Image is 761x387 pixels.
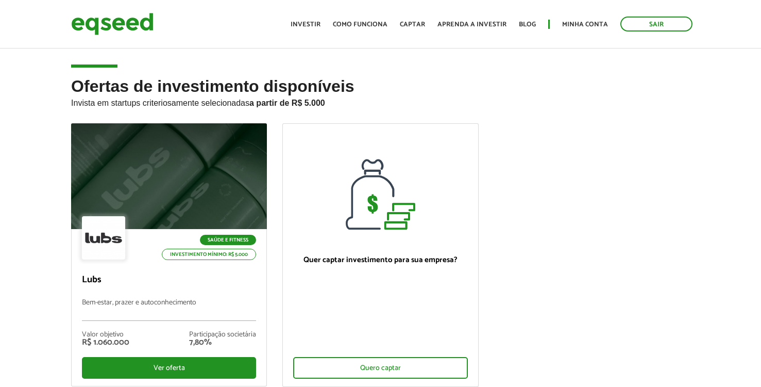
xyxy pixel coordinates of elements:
[519,21,536,28] a: Blog
[71,10,154,38] img: EqSeed
[189,338,256,347] div: 7,80%
[400,21,425,28] a: Captar
[82,275,256,286] p: Lubs
[437,21,506,28] a: Aprenda a investir
[333,21,387,28] a: Como funciona
[291,21,320,28] a: Investir
[82,299,256,321] p: Bem-estar, prazer e autoconhecimento
[189,331,256,338] div: Participação societária
[293,255,467,265] p: Quer captar investimento para sua empresa?
[293,357,467,379] div: Quero captar
[249,99,325,107] strong: a partir de R$ 5.000
[282,123,478,387] a: Quer captar investimento para sua empresa? Quero captar
[200,235,256,245] p: Saúde e Fitness
[82,338,129,347] div: R$ 1.060.000
[162,249,256,260] p: Investimento mínimo: R$ 5.000
[562,21,608,28] a: Minha conta
[620,17,692,31] a: Sair
[71,95,690,108] p: Invista em startups criteriosamente selecionadas
[82,331,129,338] div: Valor objetivo
[82,357,256,379] div: Ver oferta
[71,123,267,386] a: Saúde e Fitness Investimento mínimo: R$ 5.000 Lubs Bem-estar, prazer e autoconhecimento Valor obj...
[71,77,690,123] h2: Ofertas de investimento disponíveis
